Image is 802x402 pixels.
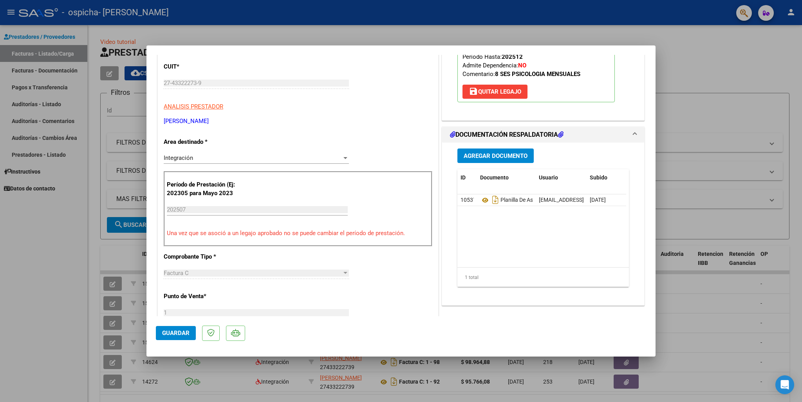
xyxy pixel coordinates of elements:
span: Planilla De Asistencia [480,197,552,203]
strong: NO [518,62,526,69]
p: CUIT [164,62,244,71]
button: Guardar [156,326,196,340]
div: Open Intercom Messenger [775,375,794,394]
strong: 202512 [502,53,523,60]
span: 10537 [461,197,476,203]
span: Integración [164,154,193,161]
datatable-header-cell: Documento [477,169,536,186]
span: Usuario [539,174,558,181]
span: Factura C [164,270,189,277]
span: Agregar Documento [464,152,527,159]
span: ID [461,174,466,181]
datatable-header-cell: Usuario [536,169,587,186]
p: Período de Prestación (Ej: 202305 para Mayo 2023 [167,180,246,198]
span: Subido [590,174,607,181]
h1: DOCUMENTACIÓN RESPALDATORIA [450,130,564,139]
p: [PERSON_NAME] [164,117,432,126]
mat-icon: save [469,87,478,96]
datatable-header-cell: Acción [626,169,665,186]
button: Agregar Documento [457,148,534,163]
span: [DATE] [590,197,606,203]
p: Una vez que se asoció a un legajo aprobado no se puede cambiar el período de prestación. [167,229,429,238]
span: CUIL: Nombre y Apellido: Período Desde: Período Hasta: Admite Dependencia: [462,27,580,78]
div: 1 total [457,268,629,287]
span: Comentario: [462,71,580,78]
strong: 8 SES PSICOLOGIA MENSUALES [495,71,580,78]
span: ANALISIS PRESTADOR [164,103,223,110]
p: Area destinado * [164,138,244,147]
datatable-header-cell: Subido [587,169,626,186]
span: Documento [480,174,509,181]
button: Quitar Legajo [462,85,527,99]
i: Descargar documento [490,194,500,206]
p: Punto de Venta [164,292,244,301]
mat-expansion-panel-header: DOCUMENTACIÓN RESPALDATORIA [442,127,644,143]
datatable-header-cell: ID [457,169,477,186]
p: Comprobante Tipo * [164,252,244,261]
div: DOCUMENTACIÓN RESPALDATORIA [442,143,644,305]
span: Guardar [162,330,190,337]
span: [EMAIL_ADDRESS][DOMAIN_NAME] - [PERSON_NAME] [539,197,672,203]
span: Quitar Legajo [469,88,521,95]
